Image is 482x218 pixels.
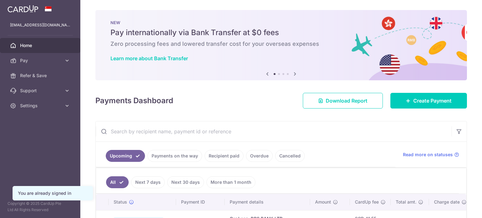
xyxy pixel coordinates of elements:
img: CardUp [8,5,38,13]
p: NEW [110,20,452,25]
a: Read more on statuses [403,152,459,158]
a: Next 7 days [131,176,165,188]
a: Recipient paid [205,150,244,162]
input: Search by recipient name, payment id or reference [96,121,452,141]
span: Pay [20,57,62,64]
span: Status [114,199,127,205]
span: Download Report [326,97,367,104]
a: Download Report [303,93,383,109]
span: CardUp fee [355,199,379,205]
a: Upcoming [106,150,145,162]
span: Amount [315,199,331,205]
a: Payments on the way [147,150,202,162]
span: Refer & Save [20,72,62,79]
span: Charge date [434,199,460,205]
span: Support [20,88,62,94]
p: [EMAIL_ADDRESS][DOMAIN_NAME] [10,22,70,28]
div: You are already signed in [18,190,88,196]
a: Learn more about Bank Transfer [110,55,188,61]
a: Overdue [246,150,273,162]
th: Payment details [225,194,310,210]
th: Payment ID [176,194,225,210]
img: Bank transfer banner [95,10,467,80]
a: All [106,176,129,188]
span: Create Payment [413,97,452,104]
h4: Payments Dashboard [95,95,173,106]
span: Read more on statuses [403,152,453,158]
h6: Zero processing fees and lowered transfer cost for your overseas expenses [110,40,452,48]
span: Home [20,42,62,49]
a: More than 1 month [206,176,255,188]
span: Settings [20,103,62,109]
a: Next 30 days [167,176,204,188]
h5: Pay internationally via Bank Transfer at $0 fees [110,28,452,38]
a: Cancelled [275,150,305,162]
a: Create Payment [390,93,467,109]
span: Total amt. [396,199,416,205]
